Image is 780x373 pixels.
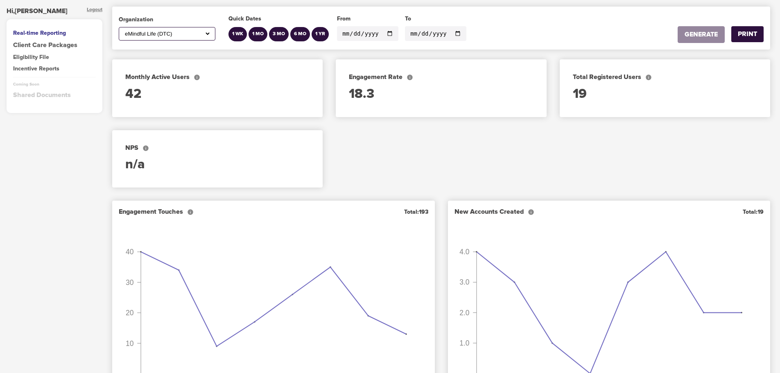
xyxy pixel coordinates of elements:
[13,90,96,100] div: Shared Documents
[126,278,134,287] tspan: 30
[13,81,96,87] div: Coming Soon
[228,15,330,23] div: Quick Dates
[13,41,96,50] a: Client Care Packages
[731,26,764,42] button: PRINT
[126,339,134,347] tspan: 10
[315,31,325,38] div: 1 YR
[125,143,310,153] div: NPS
[405,15,466,23] div: To
[743,208,764,216] div: Total: 19
[125,85,310,104] div: 42
[337,15,398,23] div: From
[645,74,652,81] svg: The total number of participants who created accounts for eM Life.
[573,72,757,82] div: Total Registered Users
[738,29,757,39] div: PRINT
[187,209,194,215] svg: The total number of engaged touches of the various eM life features and programs during the period.
[459,278,470,287] tspan: 3.0
[194,74,200,81] svg: Monthly Active Users. The 30 day rolling count of active users
[87,7,102,16] div: Logout
[13,65,96,73] div: Incentive Reports
[252,31,264,38] div: 1 MO
[126,248,134,256] tspan: 40
[232,31,243,38] div: 1 WK
[459,248,470,256] tspan: 4.0
[349,85,533,104] div: 18.3
[349,72,533,82] div: Engagement Rate
[273,31,285,38] div: 3 MO
[142,145,149,151] svg: A widely used satisfaction measure to determine a customer's propensity to recommend the service ...
[249,27,267,41] button: 1 MO
[119,16,215,24] div: Organization
[7,7,68,16] div: Hi, [PERSON_NAME]
[269,27,289,41] button: 3 MO
[228,27,247,41] button: 1 WK
[290,27,310,41] button: 6 MO
[528,209,534,215] svg: The number of new unique participants who created accounts for eM Life.
[125,72,310,82] div: Monthly Active Users
[454,207,534,217] div: New Accounts Created
[13,53,96,61] div: Eligibility File
[294,31,306,38] div: 6 MO
[459,339,470,347] tspan: 1.0
[125,156,310,174] div: n/a
[126,309,134,317] tspan: 20
[407,74,413,81] svg: Engagement Rate is ET (engagement touches) / MAU (monthly active users), an indicator of engageme...
[678,26,725,43] button: GENERATE
[573,85,757,104] div: 19
[312,27,329,41] button: 1 YR
[459,309,470,317] tspan: 2.0
[13,29,96,37] div: Real-time Reporting
[685,30,718,39] div: GENERATE
[404,208,428,216] div: Total: 193
[119,207,194,217] div: Engagement Touches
